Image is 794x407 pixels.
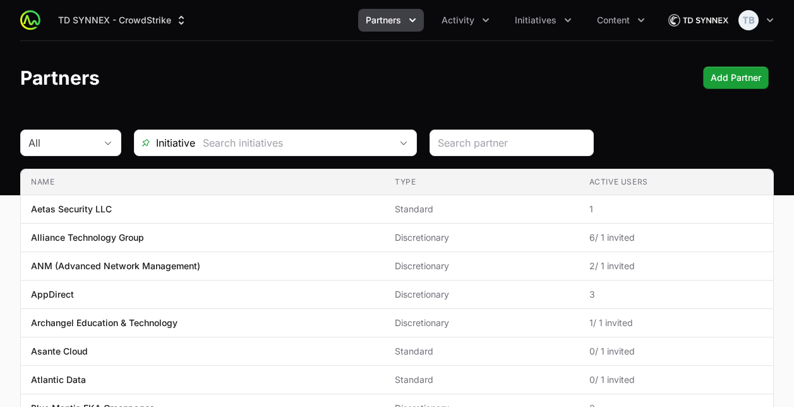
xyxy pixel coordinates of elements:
[589,9,653,32] button: Content
[366,14,401,27] span: Partners
[589,317,763,329] span: 1 / 1 invited
[589,231,763,244] span: 6 / 1 invited
[395,260,568,272] span: Discretionary
[507,9,579,32] div: Initiatives menu
[589,374,763,386] span: 0 / 1 invited
[195,130,391,155] input: Search initiatives
[20,66,100,89] h1: Partners
[51,9,195,32] button: TD SYNNEX - CrowdStrike
[589,288,763,301] span: 3
[21,169,385,195] th: Name
[28,135,95,150] div: All
[703,66,769,89] button: Add Partner
[40,9,653,32] div: Main navigation
[31,288,74,301] p: AppDirect
[589,345,763,358] span: 0 / 1 invited
[395,231,568,244] span: Discretionary
[20,10,40,30] img: ActivitySource
[395,374,568,386] span: Standard
[31,231,144,244] p: Alliance Technology Group
[31,345,88,358] p: Asante Cloud
[31,317,177,329] p: Archangel Education & Technology
[507,9,579,32] button: Initiatives
[589,203,763,216] span: 1
[395,288,568,301] span: Discretionary
[21,130,121,155] button: All
[434,9,497,32] div: Activity menu
[668,8,728,33] img: TD SYNNEX
[51,9,195,32] div: Supplier switch menu
[711,70,761,85] span: Add Partner
[135,135,195,150] span: Initiative
[395,317,568,329] span: Discretionary
[738,10,759,30] img: Taylor Bradshaw
[385,169,579,195] th: Type
[358,9,424,32] button: Partners
[358,9,424,32] div: Partners menu
[589,260,763,272] span: 2 / 1 invited
[438,135,586,150] input: Search partner
[589,9,653,32] div: Content menu
[31,374,86,386] p: Atlantic Data
[597,14,630,27] span: Content
[31,203,112,216] p: Aetas Security LLC
[515,14,556,27] span: Initiatives
[703,66,769,89] div: Primary actions
[442,14,474,27] span: Activity
[434,9,497,32] button: Activity
[395,203,568,216] span: Standard
[31,260,200,272] p: ANM (Advanced Network Management)
[579,169,773,195] th: Active Users
[395,345,568,358] span: Standard
[391,130,416,155] div: Open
